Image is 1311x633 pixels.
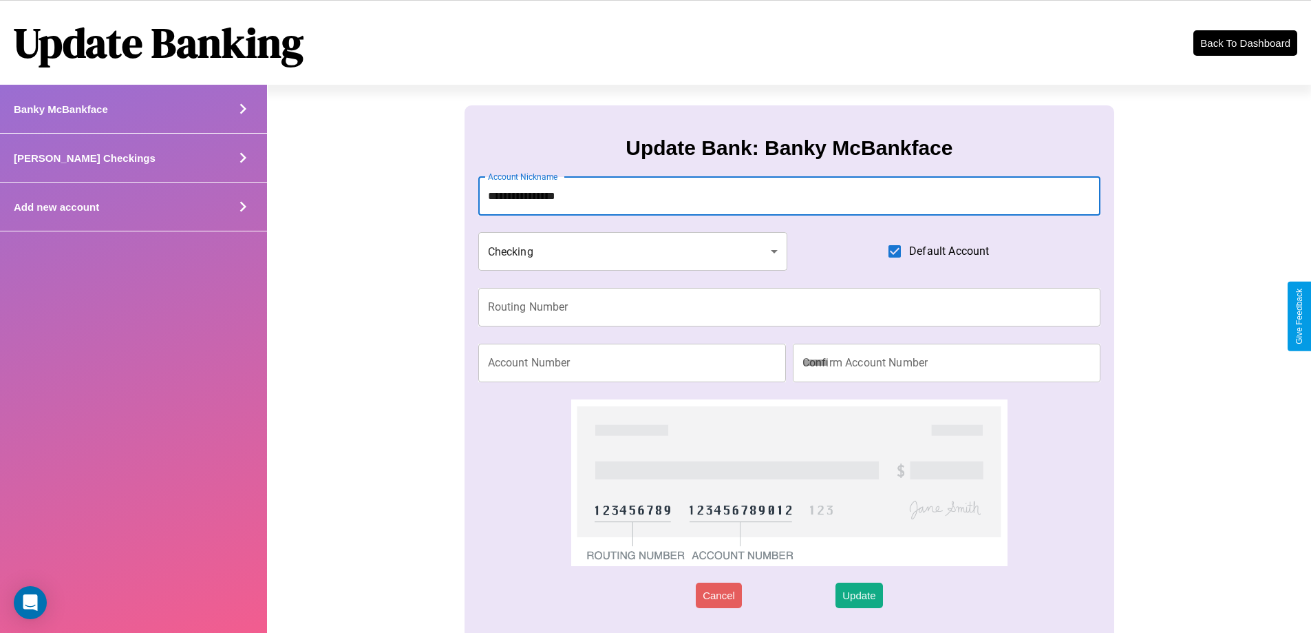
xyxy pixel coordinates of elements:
h3: Update Bank: Banky McBankface [626,136,952,160]
h1: Update Banking [14,14,303,71]
span: Default Account [909,243,989,260]
h4: [PERSON_NAME] Checkings [14,152,156,164]
button: Back To Dashboard [1193,30,1297,56]
img: check [571,399,1007,566]
div: Open Intercom Messenger [14,586,47,619]
div: Checking [478,232,788,271]
h4: Add new account [14,201,99,213]
div: Give Feedback [1294,289,1304,344]
h4: Banky McBankface [14,103,108,115]
button: Cancel [696,583,742,608]
label: Account Nickname [488,171,558,183]
button: Update [835,583,882,608]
